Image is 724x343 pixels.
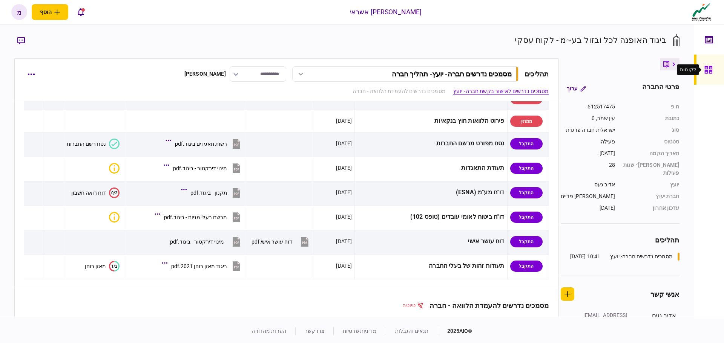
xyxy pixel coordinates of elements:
[561,204,615,212] div: [DATE]
[190,190,227,196] div: תקנון - ביגוד.pdf
[623,192,680,200] div: חברת יעוץ
[357,160,504,177] div: תעודת התאגדות
[166,160,242,177] button: מינוי דירקטור - ביגוד.pdf
[336,189,352,196] div: [DATE]
[510,187,543,198] div: התקבל
[357,184,504,201] div: דו"ח מע"מ (ESNA)
[357,233,504,250] div: דוח עושר אישי
[73,4,89,20] button: פתח רשימת התראות
[623,138,680,146] div: סטטוס
[515,34,666,46] div: ביגוד האופנה לכל ובזול בע~מ - לקוח עסקי
[510,261,543,272] div: התקבל
[561,103,615,111] div: 512517475
[272,312,482,329] th: פריט מידע
[525,69,549,79] div: תהליכים
[175,141,227,147] div: רשות תאגידים ביגוד.pdf
[395,328,429,334] a: תנאים והגבלות
[650,289,680,299] div: אנשי קשר
[71,188,120,198] button: 0/2דוח רואה חשבון
[623,114,680,122] div: כתובת
[353,87,445,95] a: מסמכים נדרשים להעמדת הלוואה - חברה
[336,213,352,221] div: [DATE]
[85,263,106,269] div: מאזן בוחן
[561,192,615,200] div: [PERSON_NAME] פריים
[88,312,142,329] th: סיווג אוטומטי
[357,258,504,274] div: תעודות זהות של בעלי החברה
[164,214,227,220] div: מרשם בעלי מניות - ביגוד.pdf
[350,7,422,17] div: [PERSON_NAME] אשראי
[438,327,472,335] div: © 2025 AIO
[510,138,543,149] div: התקבל
[623,103,680,111] div: ח.פ
[570,253,601,261] div: 10:41 [DATE]
[357,113,504,130] div: פירוט הלוואות חוץ בנקאיות
[690,3,713,21] img: client company logo
[32,4,68,20] button: פתח תפריט להוספת לקוח
[142,312,205,329] th: מסמכים שהועלו
[109,212,120,223] div: איכות לא מספקת
[510,163,543,174] div: התקבל
[336,140,352,147] div: [DATE]
[336,262,352,270] div: [DATE]
[357,135,504,152] div: נסח מפורט מרשם החברות
[164,258,242,274] button: ביגוד מאזן בוחן 2021.pdf
[392,70,512,78] div: מסמכים נדרשים חברה- יועץ - תהליך חברה
[170,233,242,250] button: מינוי דירקטור - ביגוד.pdf
[156,209,242,226] button: מרשם בעלי מניות - ביגוד.pdf
[570,253,680,261] a: מסמכים נדרשים חברה- יועץ10:41 [DATE]
[561,149,615,157] div: [DATE]
[453,87,549,95] a: מסמכים נדרשים לאישור בקשת חברה- יועץ
[402,302,423,309] div: טיוטה
[561,138,615,146] div: פעילה
[561,114,615,122] div: עין שמר, 0
[106,163,120,174] button: איכות לא מספקת
[680,66,696,73] div: לקוחות
[67,141,106,147] div: נסח רשם החברות
[106,212,120,223] button: איכות לא מספקת
[305,328,324,334] a: צרו קשר
[642,82,679,95] div: פרטי החברה
[423,302,549,309] div: מסמכים נדרשים להעמדת הלוואה - חברה
[561,181,615,189] div: אדיב געס
[336,164,352,172] div: [DATE]
[252,328,286,334] a: הערות מהדורה
[183,184,242,201] button: תקנון - ביגוד.pdf
[252,233,310,250] button: דוח עושר אישי.pdf
[111,264,117,268] text: 1/2
[292,66,518,82] button: מסמכים נדרשים חברה- יועץ- תהליך חברה
[482,312,549,329] th: סטטוס
[252,239,292,245] div: דוח עושר אישי.pdf
[561,235,680,245] div: תהליכים
[510,212,543,223] div: התקבל
[170,239,224,245] div: מינוי דירקטור - ביגוד.pdf
[623,149,680,157] div: תאריך הקמה
[561,82,592,95] button: ערוך
[623,161,680,177] div: [PERSON_NAME]׳ שנות פעילות
[623,204,680,212] div: עדכון אחרון
[171,263,227,269] div: ביגוד מאזן בוחן 2021.pdf
[184,70,226,78] div: [PERSON_NAME]
[205,312,272,329] th: עדכון אחרון
[167,135,242,152] button: רשות תאגידים ביגוד.pdf
[71,190,106,196] div: דוח רואה חשבון
[510,116,543,127] div: ממתין
[578,311,627,327] div: [EMAIL_ADDRESS][DOMAIN_NAME]
[336,117,352,125] div: [DATE]
[510,236,543,247] div: התקבל
[610,253,673,261] div: מסמכים נדרשים חברה- יועץ
[55,312,88,329] th: הערות
[109,163,120,174] div: איכות לא מספקת
[343,328,377,334] a: מדיניות פרטיות
[561,161,615,177] div: 28
[67,139,120,149] button: נסח רשם החברות
[357,209,504,226] div: דו"ח ביטוח לאומי עובדים (טופס 102)
[623,181,680,189] div: יועץ
[111,190,117,195] text: 0/2
[11,4,27,20] button: מ
[561,126,615,134] div: ישראלית חברה פרטית
[173,165,227,171] div: מינוי דירקטור - ביגוד.pdf
[623,126,680,134] div: סוג
[336,238,352,245] div: [DATE]
[85,261,120,271] button: 1/2מאזן בוחן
